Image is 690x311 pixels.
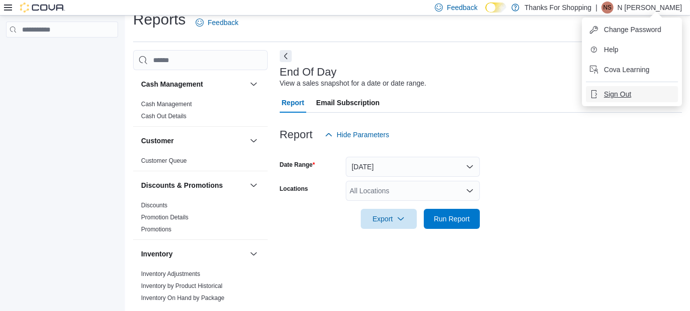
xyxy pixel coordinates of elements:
a: Discounts [141,202,168,209]
button: Cash Management [141,79,246,89]
h3: End Of Day [280,66,337,78]
span: NS [603,2,612,14]
a: Inventory Adjustments [141,270,200,277]
button: Cova Learning [586,62,678,78]
span: Cash Out Details [141,112,187,120]
span: Promotion Details [141,213,189,221]
span: Inventory On Hand by Package [141,294,225,302]
div: View a sales snapshot for a date or date range. [280,78,426,89]
a: Feedback [192,13,242,33]
span: Feedback [447,3,477,13]
span: Promotions [141,225,172,233]
button: Inventory [141,249,246,259]
a: Cash Management [141,101,192,108]
label: Locations [280,185,308,193]
div: Customer [133,155,268,171]
button: Discounts & Promotions [141,180,246,190]
button: Customer [248,135,260,147]
span: Discounts [141,201,168,209]
a: Inventory On Hand by Package [141,294,225,301]
span: Cash Management [141,100,192,108]
button: Cash Management [248,78,260,90]
button: Help [586,42,678,58]
span: Email Subscription [316,93,380,113]
button: Customer [141,136,246,146]
a: Cash Out Details [141,113,187,120]
h3: Customer [141,136,174,146]
a: Promotions [141,226,172,233]
div: Discounts & Promotions [133,199,268,239]
button: [DATE] [346,157,480,177]
a: Inventory by Product Historical [141,282,223,289]
button: Change Password [586,22,678,38]
nav: Complex example [6,40,118,64]
a: Customer Queue [141,157,187,164]
button: Export [361,209,417,229]
button: Open list of options [466,187,474,195]
button: Discounts & Promotions [248,179,260,191]
button: Next [280,50,292,62]
button: Inventory [248,248,260,260]
span: Sign Out [604,89,631,99]
h3: Inventory [141,249,173,259]
img: Cova [20,3,65,13]
span: Cova Learning [604,65,649,75]
div: Cash Management [133,98,268,126]
button: Hide Parameters [321,125,393,145]
span: Inventory by Product Historical [141,282,223,290]
span: Change Password [604,25,661,35]
a: Promotion Details [141,214,189,221]
h3: Report [280,129,313,141]
div: N Spence [601,2,613,14]
span: Export [367,209,411,229]
button: Sign Out [586,86,678,102]
label: Date Range [280,161,315,169]
span: Feedback [208,18,238,28]
h3: Cash Management [141,79,203,89]
h3: Discounts & Promotions [141,180,223,190]
p: Thanks For Shopping [524,2,591,14]
span: Inventory Adjustments [141,270,200,278]
p: | [595,2,597,14]
span: Customer Queue [141,157,187,165]
h1: Reports [133,10,186,30]
span: Help [604,45,618,55]
button: Run Report [424,209,480,229]
span: Report [282,93,304,113]
input: Dark Mode [485,3,506,13]
span: Run Report [434,214,470,224]
p: N [PERSON_NAME] [617,2,682,14]
span: Hide Parameters [337,130,389,140]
